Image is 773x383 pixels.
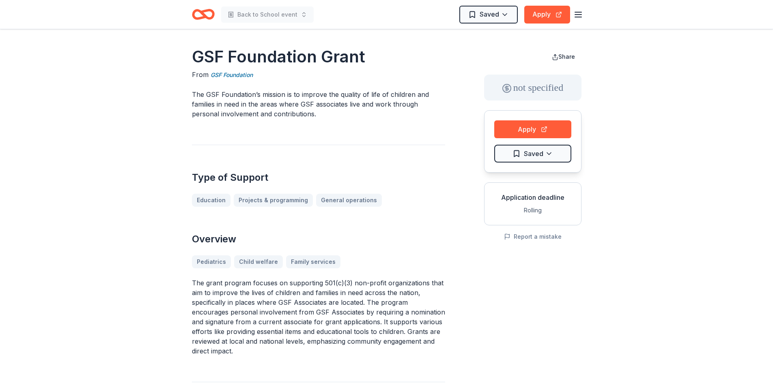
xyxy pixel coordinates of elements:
a: General operations [316,194,382,207]
a: Education [192,194,230,207]
button: Apply [524,6,570,24]
h2: Overview [192,233,445,246]
a: Projects & programming [234,194,313,207]
span: Saved [480,9,499,19]
div: From [192,70,445,80]
p: The grant program focuses on supporting 501(c)(3) non-profit organizations that aim to improve th... [192,278,445,356]
h1: GSF Foundation Grant [192,45,445,68]
h2: Type of Support [192,171,445,184]
a: Home [192,5,215,24]
p: The GSF Foundation’s mission is to improve the quality of life of children and families in need i... [192,90,445,119]
button: Share [545,49,581,65]
div: Rolling [491,205,575,215]
button: Apply [494,120,571,138]
button: Saved [459,6,518,24]
span: Saved [524,148,543,159]
a: GSF Foundation [211,70,253,80]
span: Back to School event [237,10,297,19]
span: Share [558,53,575,60]
button: Back to School event [221,6,314,23]
button: Saved [494,145,571,163]
div: Application deadline [491,193,575,202]
button: Report a mistake [504,232,562,242]
div: not specified [484,75,581,101]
